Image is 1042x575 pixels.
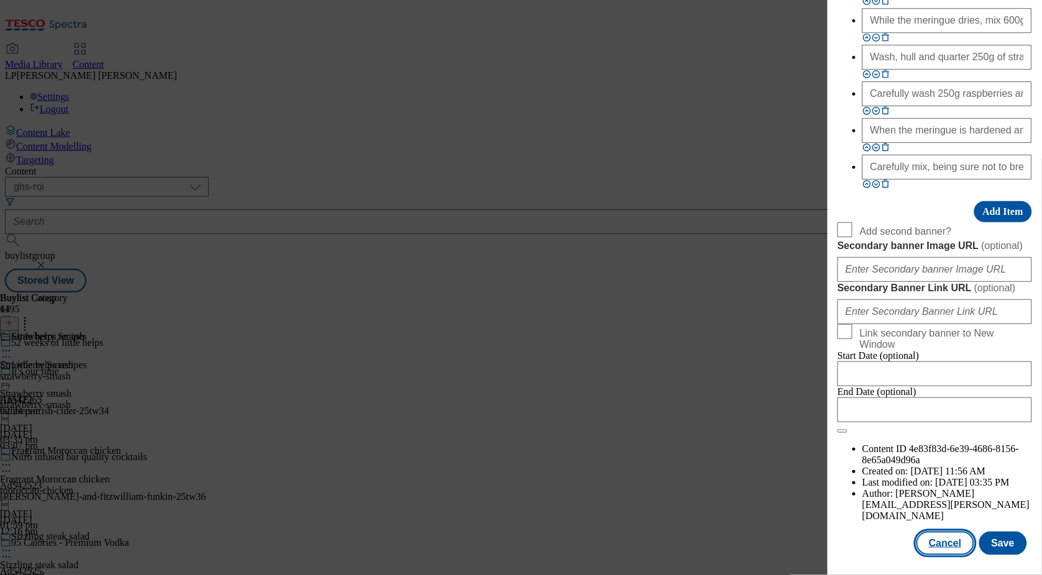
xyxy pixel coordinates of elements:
input: Enter value [862,155,1032,179]
input: Enter value [862,8,1032,33]
input: Enter value [862,118,1032,143]
span: [DATE] 11:56 AM [911,466,985,476]
label: Secondary banner Image URL [838,240,1032,252]
button: Save [979,532,1027,555]
span: End Date (optional) [838,386,916,397]
span: Link secondary banner to New Window [860,328,1027,350]
span: 4e83f83d-6e39-4686-8156-8e65a049d96a [862,443,1019,465]
span: Start Date (optional) [838,350,920,361]
input: Enter Date [838,397,1032,422]
input: Enter Secondary banner Image URL [838,257,1032,282]
span: [DATE] 03:35 PM [936,477,1010,487]
span: [PERSON_NAME][EMAIL_ADDRESS][PERSON_NAME][DOMAIN_NAME] [862,488,1030,521]
input: Enter value [862,45,1032,70]
label: Secondary Banner Link URL [838,282,1032,294]
span: ( optional ) [974,283,1016,293]
button: Cancel [916,532,974,555]
span: ( optional ) [982,240,1023,251]
button: Add Item [974,201,1032,222]
li: Author: [862,488,1032,522]
span: Add second banner? [860,226,952,237]
input: Enter Date [838,361,1032,386]
li: Created on: [862,466,1032,477]
input: Enter value [862,81,1032,106]
li: Content ID [862,443,1032,466]
li: Last modified on: [862,477,1032,488]
input: Enter Secondary Banner Link URL [838,299,1032,324]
